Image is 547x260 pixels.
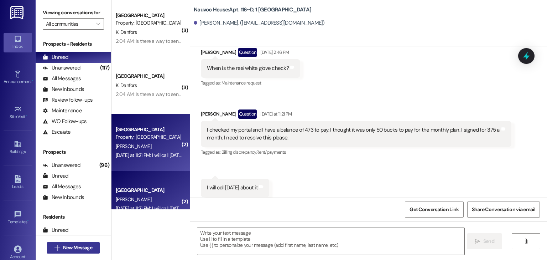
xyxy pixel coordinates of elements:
div: 2:04 AM: Is there a way to send that money back from my old one? [116,38,255,44]
div: [GEOGRAPHIC_DATA] [116,12,182,19]
span: Share Conversation via email [472,206,535,213]
span: Maintenance request [222,80,261,86]
div: [GEOGRAPHIC_DATA] [116,72,182,80]
div: Residents [36,213,111,221]
div: Unanswered [43,64,80,72]
a: Leads [4,173,32,192]
i:  [96,21,100,27]
div: Prospects + Residents [36,40,111,48]
span: Get Conversation Link [410,206,459,213]
div: New Inbounds [43,86,84,93]
div: [GEOGRAPHIC_DATA] [116,187,182,194]
div: Unread [43,172,68,180]
a: Templates • [4,208,32,228]
div: Prospects [36,148,111,156]
div: I will call [DATE] about it [207,184,258,192]
i:  [523,239,528,244]
a: Buildings [4,138,32,157]
button: Share Conversation via email [467,202,540,218]
span: New Message [63,244,92,251]
div: [DATE] at 11:21 PM: I will call [DATE] about it [116,205,199,211]
div: [PERSON_NAME] [201,48,300,59]
div: Question [238,109,257,118]
div: 2:04 AM: Is there a way to send that money back from my old one? [116,91,255,97]
img: ResiDesk Logo [10,6,25,19]
div: Unanswered [43,162,80,169]
button: Send [467,233,502,249]
b: Nauvoo House: Apt. 116~D, 1 [GEOGRAPHIC_DATA] [194,6,311,14]
span: [PERSON_NAME] [116,143,151,149]
div: New Inbounds [43,194,84,201]
div: Tagged as: [201,197,269,208]
div: Maintenance [43,107,82,114]
div: (117) [98,62,111,73]
div: Property: [GEOGRAPHIC_DATA] [116,133,182,141]
span: [PERSON_NAME] [116,196,151,203]
span: Send [483,238,494,245]
div: All Messages [43,183,81,190]
div: [DATE] at 11:21 PM [259,110,292,118]
button: Get Conversation Link [405,202,463,218]
div: Unread [43,53,68,61]
div: Property: [GEOGRAPHIC_DATA] [116,19,182,27]
input: All communities [46,18,93,30]
div: Tagged as: [201,78,300,88]
span: • [27,218,28,223]
div: I checked my portal and I have a balance of 473 to pay. I thought it was only 50 bucks to pay for... [207,126,500,142]
div: [GEOGRAPHIC_DATA] [116,126,182,133]
div: When is the real white glove check? [207,65,289,72]
span: • [32,78,33,83]
span: Rent/payments [256,149,286,155]
span: K. Danfors [116,29,137,35]
label: Viewing conversations for [43,7,104,18]
div: WO Follow-ups [43,118,87,125]
span: • [26,113,27,118]
div: Question [238,48,257,57]
div: Tagged as: [201,147,511,157]
div: All Messages [43,75,81,82]
div: (96) [98,160,111,171]
div: Unread [43,226,68,234]
div: [PERSON_NAME]. ([EMAIL_ADDRESS][DOMAIN_NAME]) [194,19,325,27]
div: [DATE] 2:46 PM [259,49,289,56]
i:  [475,239,480,244]
i:  [54,245,60,251]
span: Billing discrepancy , [222,149,256,155]
a: Inbox [4,33,32,52]
div: Review follow-ups [43,96,93,104]
div: [PERSON_NAME] [201,109,511,121]
div: Escalate [43,128,71,136]
a: Site Visit • [4,103,32,122]
div: [DATE] at 11:21 PM: I will call [DATE] about it [116,152,199,158]
span: K. Danfors [116,82,137,88]
button: New Message [47,242,100,254]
